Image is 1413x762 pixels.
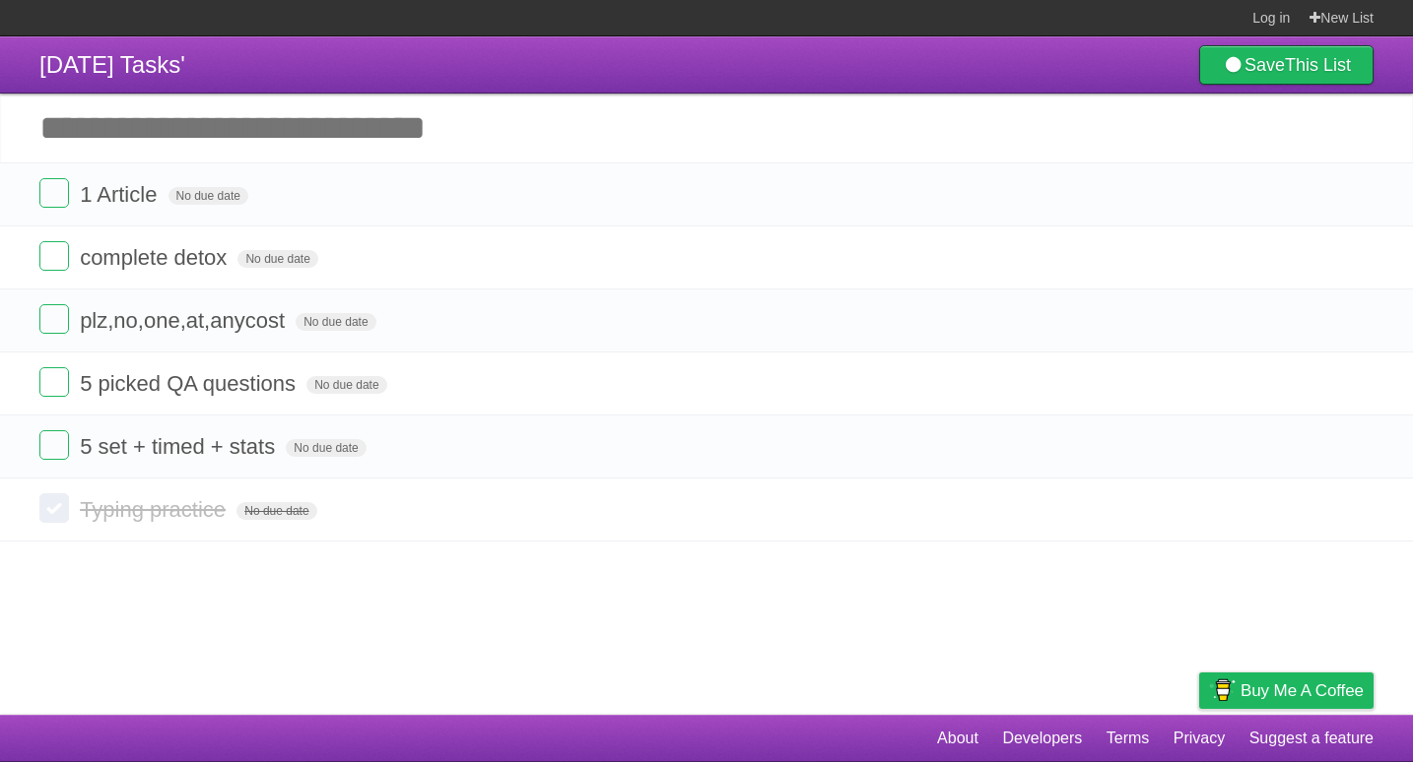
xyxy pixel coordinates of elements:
[39,241,69,271] label: Done
[237,250,317,268] span: No due date
[80,182,162,207] span: 1 Article
[80,308,290,333] span: plz,no,one,at,anycost
[1241,673,1364,708] span: Buy me a coffee
[80,245,232,270] span: complete detox
[1199,672,1374,709] a: Buy me a coffee
[1285,55,1351,75] b: This List
[1209,673,1236,707] img: Buy me a coffee
[236,502,316,520] span: No due date
[80,434,280,459] span: 5 set + timed + stats
[168,187,248,205] span: No due date
[296,313,375,331] span: No due date
[1174,720,1225,757] a: Privacy
[39,367,69,397] label: Done
[1199,45,1374,85] a: SaveThis List
[306,376,386,394] span: No due date
[39,493,69,523] label: Done
[39,51,185,78] span: [DATE] Tasks'
[39,430,69,460] label: Done
[1002,720,1082,757] a: Developers
[80,497,231,522] span: Typing practice
[1107,720,1150,757] a: Terms
[1249,720,1374,757] a: Suggest a feature
[39,304,69,334] label: Done
[937,720,978,757] a: About
[286,439,366,457] span: No due date
[80,371,301,396] span: 5 picked QA questions
[39,178,69,208] label: Done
